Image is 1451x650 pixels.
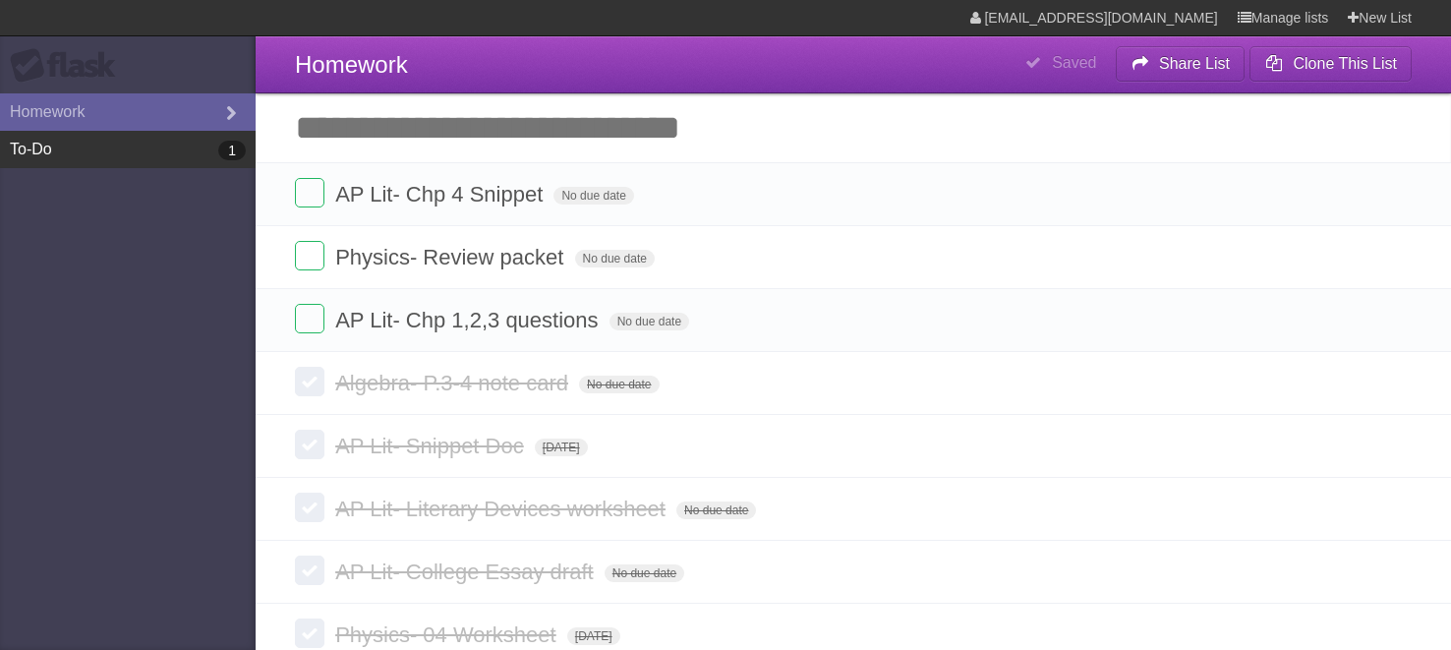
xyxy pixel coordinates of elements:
label: Done [295,619,324,648]
span: Algebra- P.3-4 note card [335,371,573,395]
span: AP Lit- College Essay draft [335,560,599,584]
b: Saved [1052,54,1096,71]
span: No due date [676,502,756,519]
div: Flask [10,48,128,84]
span: AP Lit- Chp 4 Snippet [335,182,548,207]
span: Homework [295,51,408,78]
b: Clone This List [1293,55,1397,72]
span: Physics- Review packet [335,245,568,269]
span: No due date [579,376,659,393]
label: Done [295,556,324,585]
b: Share List [1159,55,1230,72]
span: No due date [609,313,689,330]
label: Done [295,430,324,459]
span: Physics- 04 Worksheet [335,622,561,647]
label: Done [295,178,324,207]
label: Done [295,304,324,333]
span: [DATE] [567,627,620,645]
span: No due date [575,250,655,267]
span: AP Lit- Snippet Doc [335,434,529,458]
span: AP Lit- Chp 1,2,3 questions [335,308,603,332]
span: AP Lit- Literary Devices worksheet [335,497,670,521]
label: Done [295,241,324,270]
label: Done [295,493,324,522]
button: Clone This List [1249,46,1412,82]
label: Done [295,367,324,396]
b: 1 [218,141,246,160]
button: Share List [1116,46,1246,82]
span: [DATE] [535,439,588,456]
span: No due date [605,564,684,582]
span: No due date [553,187,633,205]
